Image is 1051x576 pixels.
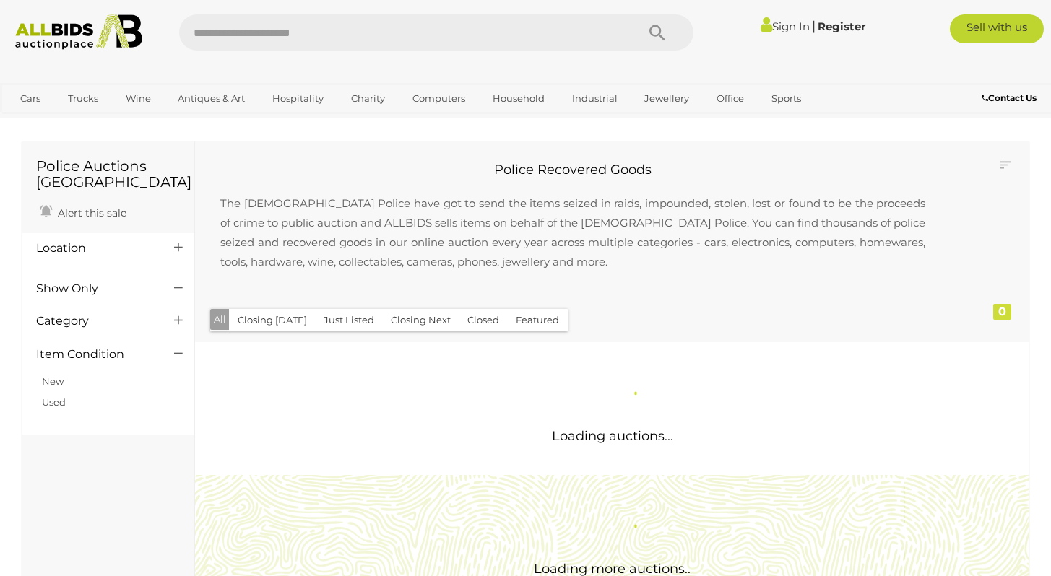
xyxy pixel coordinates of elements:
[563,87,627,110] a: Industrial
[263,87,333,110] a: Hospitality
[206,179,940,286] p: The [DEMOGRAPHIC_DATA] Police have got to send the items seized in raids, impounded, stolen, lost...
[621,14,693,51] button: Search
[42,375,64,387] a: New
[403,87,475,110] a: Computers
[459,309,508,331] button: Closed
[11,87,50,110] a: Cars
[36,348,152,361] h4: Item Condition
[59,87,108,110] a: Trucks
[206,163,940,178] h2: Police Recovered Goods
[707,87,753,110] a: Office
[8,14,150,50] img: Allbids.com.au
[36,242,152,255] h4: Location
[507,309,568,331] button: Featured
[210,309,230,330] button: All
[762,87,810,110] a: Sports
[36,282,152,295] h4: Show Only
[761,19,810,33] a: Sign In
[11,110,132,134] a: [GEOGRAPHIC_DATA]
[982,92,1037,103] b: Contact Us
[168,87,254,110] a: Antiques & Art
[42,396,66,408] a: Used
[36,158,180,190] h1: Police Auctions [GEOGRAPHIC_DATA]
[635,87,698,110] a: Jewellery
[818,19,865,33] a: Register
[993,304,1011,320] div: 0
[552,428,673,444] span: Loading auctions...
[483,87,554,110] a: Household
[229,309,316,331] button: Closing [DATE]
[315,309,383,331] button: Just Listed
[36,201,130,222] a: Alert this sale
[812,18,816,34] span: |
[54,206,126,219] span: Alert this sale
[950,14,1044,43] a: Sell with us
[382,309,459,331] button: Closing Next
[342,87,394,110] a: Charity
[982,90,1040,106] a: Contact Us
[116,87,160,110] a: Wine
[36,315,152,328] h4: Category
